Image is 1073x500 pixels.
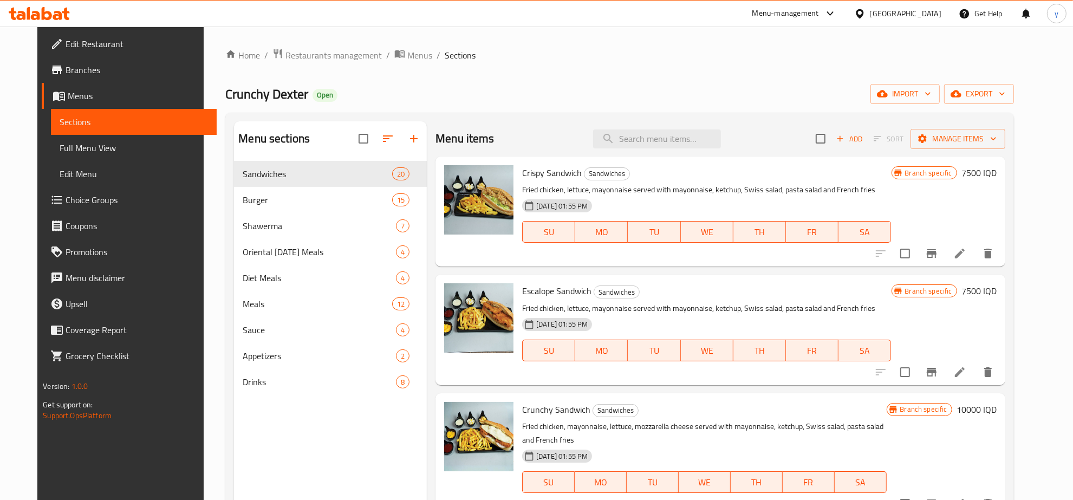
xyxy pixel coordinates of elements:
button: TU [627,471,679,493]
span: Select all sections [352,127,375,150]
span: 4 [396,247,409,257]
button: FR [783,471,835,493]
button: import [870,84,940,104]
a: Menu disclaimer [42,265,217,291]
div: Shawerma [243,219,396,232]
span: FR [787,475,830,490]
div: Burger [243,193,392,206]
button: WE [679,471,731,493]
div: Sandwiches [584,167,630,180]
div: Meals [243,297,392,310]
button: SA [838,221,891,243]
div: Shawerma7 [234,213,427,239]
span: WE [685,224,729,240]
span: Upsell [66,297,208,310]
div: Meals12 [234,291,427,317]
h6: 7500 IQD [961,165,997,180]
span: 12 [393,299,409,309]
div: Sandwiches [594,285,640,298]
button: export [944,84,1014,104]
span: 2 [396,351,409,361]
span: Restaurants management [285,49,382,62]
div: Oriental [DATE] Meals4 [234,239,427,265]
span: Select section first [867,131,911,147]
span: MO [579,475,622,490]
span: Open [313,90,337,100]
span: FR [790,343,834,359]
span: Add [835,133,864,145]
div: Diet Meals [243,271,396,284]
div: Oriental Ramadan Meals [243,245,396,258]
span: Get support on: [43,398,93,412]
span: import [879,87,931,101]
a: Home [225,49,260,62]
span: Coverage Report [66,323,208,336]
button: SA [838,340,891,361]
span: TU [632,343,676,359]
span: Select section [809,127,832,150]
a: Choice Groups [42,187,217,213]
button: Manage items [911,129,1005,149]
span: Branch specific [901,286,957,296]
span: Crispy Sandwich [522,165,582,181]
span: 4 [396,325,409,335]
button: MO [575,471,627,493]
p: Fried chicken, lettuce, mayonnaise served with mayonnaise, ketchup, Swiss salad, pasta salad and ... [522,302,891,315]
span: y [1055,8,1058,20]
button: FR [786,221,838,243]
a: Grocery Checklist [42,343,217,369]
span: SA [843,224,887,240]
div: Sandwiches20 [234,161,427,187]
button: WE [681,221,733,243]
h2: Menu sections [238,131,310,147]
span: Menus [68,89,208,102]
div: items [396,375,409,388]
div: items [396,271,409,284]
li: / [437,49,440,62]
a: Coupons [42,213,217,239]
button: TH [733,221,786,243]
button: Add section [401,126,427,152]
div: items [396,349,409,362]
button: Add [832,131,867,147]
div: Sauce4 [234,317,427,343]
button: delete [975,359,1001,385]
span: 20 [393,169,409,179]
span: SU [527,475,570,490]
div: Sandwiches [593,404,639,417]
button: delete [975,241,1001,267]
a: Edit Menu [51,161,217,187]
li: / [264,49,268,62]
span: Branches [66,63,208,76]
div: items [392,297,409,310]
div: [GEOGRAPHIC_DATA] [870,8,941,20]
span: Coupons [66,219,208,232]
span: Drinks [243,375,396,388]
span: Escalope Sandwich [522,283,591,299]
button: TU [628,221,680,243]
button: Branch-specific-item [919,241,945,267]
input: search [593,129,721,148]
h2: Menu items [435,131,495,147]
span: Sort sections [375,126,401,152]
span: Menu disclaimer [66,271,208,284]
span: TH [738,224,782,240]
a: Menus [42,83,217,109]
button: SA [835,471,887,493]
span: [DATE] 01:55 PM [532,201,592,211]
button: Branch-specific-item [919,359,945,385]
span: Branch specific [901,168,957,178]
nav: breadcrumb [225,48,1013,62]
span: Sandwiches [594,286,639,298]
span: MO [580,224,623,240]
span: Full Menu View [60,141,208,154]
span: Select to update [894,361,916,384]
span: MO [580,343,623,359]
button: SU [522,340,575,361]
span: SU [527,343,571,359]
a: Edit menu item [953,247,966,260]
span: Menus [407,49,432,62]
nav: Menu sections [234,157,427,399]
a: Edit menu item [953,366,966,379]
span: WE [685,343,729,359]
